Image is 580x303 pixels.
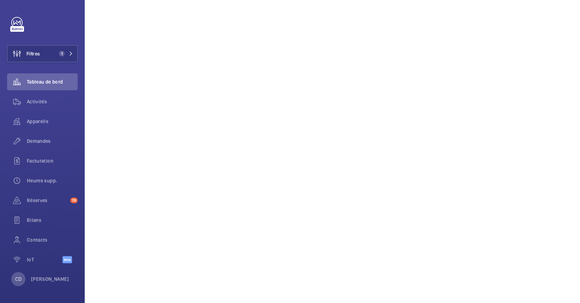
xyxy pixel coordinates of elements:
span: Facturation [27,157,78,164]
span: Demandes [27,138,78,145]
span: 78 [70,198,78,203]
button: Filtres1 [7,45,78,62]
span: Beta [62,256,72,263]
span: Réserves [27,197,67,204]
span: Appareils [27,118,78,125]
span: Bilans [27,217,78,224]
p: [PERSON_NAME] [31,275,69,283]
span: IoT [27,256,62,263]
span: Contacts [27,236,78,243]
span: Heures supp. [27,177,78,184]
span: Tableau de bord [27,78,78,85]
span: 1 [59,51,65,56]
p: CD [15,275,21,283]
span: Filtres [26,50,40,57]
span: Activités [27,98,78,105]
